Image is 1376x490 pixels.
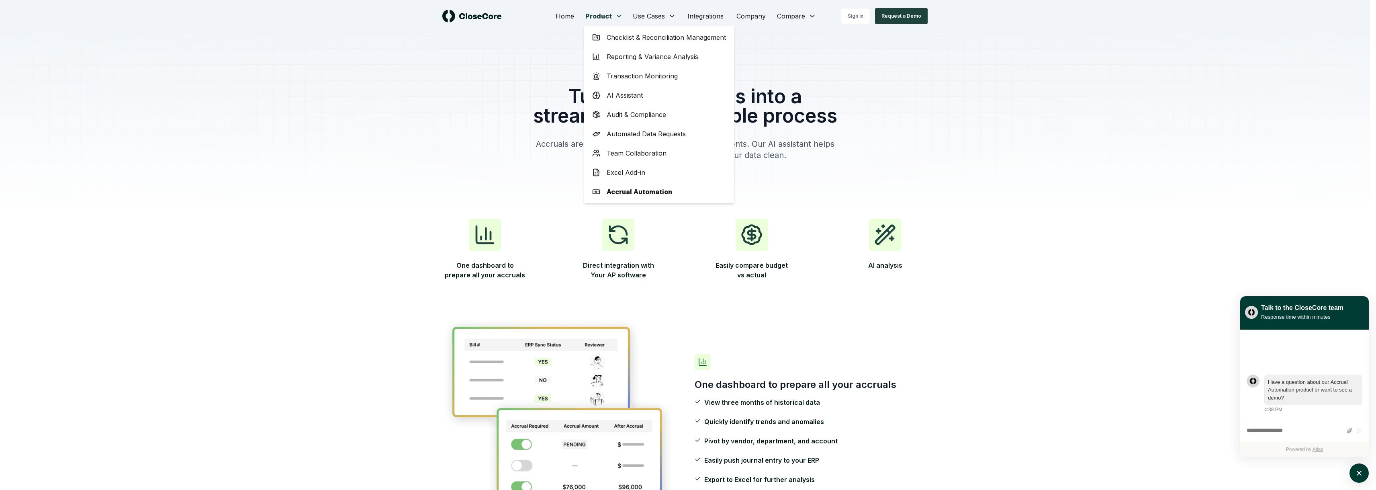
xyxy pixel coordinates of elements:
div: Talk to the CloseCore team [1261,303,1343,313]
img: yblje5SQxOoZuw2TcITt_icon.png [1245,306,1258,319]
span: Team Collaboration [607,148,667,158]
a: Accrual Automation [586,182,732,201]
div: atlas-message-bubble [1264,375,1362,406]
span: Audit & Compliance [607,110,666,119]
a: Transaction Monitoring [586,66,732,86]
span: Accrual Automation [607,187,672,197]
a: AI Assistant [586,86,732,105]
div: atlas-message [1247,375,1362,414]
span: Checklist & Reconciliation Management [607,33,726,42]
div: atlas-message-author-avatar [1247,375,1259,387]
div: Powered by [1240,442,1369,457]
a: Reporting & Variance Analysis [586,47,732,66]
button: Attach files by clicking or dropping files here [1346,427,1352,434]
div: Friday, August 29, 4:38 PM [1264,375,1362,414]
a: Team Collaboration [586,144,732,163]
span: Transaction Monitoring [607,71,678,81]
div: atlas-ticket [1240,330,1369,457]
a: Checklist & Reconciliation Management [586,28,732,47]
div: atlas-message-text [1268,378,1359,402]
div: atlas-composer [1247,423,1362,438]
a: Excel Add-in [586,163,732,182]
div: 4:38 PM [1264,406,1282,413]
span: Automated Data Requests [607,129,686,139]
a: Audit & Compliance [586,105,732,124]
span: Reporting & Variance Analysis [607,52,698,62]
div: atlas-window [1240,296,1369,457]
span: AI Assistant [607,90,643,100]
span: Excel Add-in [607,168,645,177]
a: Automated Data Requests [586,124,732,144]
a: Atlas [1313,447,1323,452]
div: Response time within minutes [1261,313,1343,321]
